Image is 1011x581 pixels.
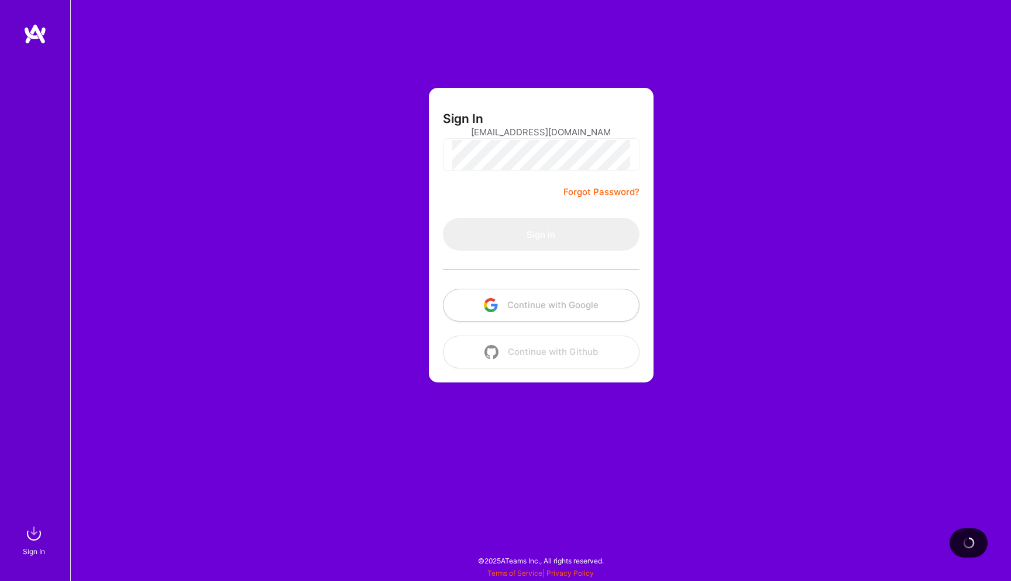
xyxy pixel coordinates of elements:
button: Continue with Github [443,336,639,368]
span: | [487,569,594,577]
div: © 2025 ATeams Inc., All rights reserved. [70,546,1011,575]
h3: Sign In [443,111,483,126]
img: sign in [22,522,46,545]
input: Email... [471,117,611,147]
a: sign inSign In [25,522,46,558]
img: loading [961,535,976,551]
button: Continue with Google [443,289,639,322]
button: Sign In [443,218,639,251]
img: logo [23,23,47,45]
a: Forgot Password? [563,185,639,199]
a: Privacy Policy [546,569,594,577]
a: Terms of Service [487,569,542,577]
img: icon [484,298,498,312]
div: Sign In [23,545,45,558]
img: icon [484,345,498,359]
